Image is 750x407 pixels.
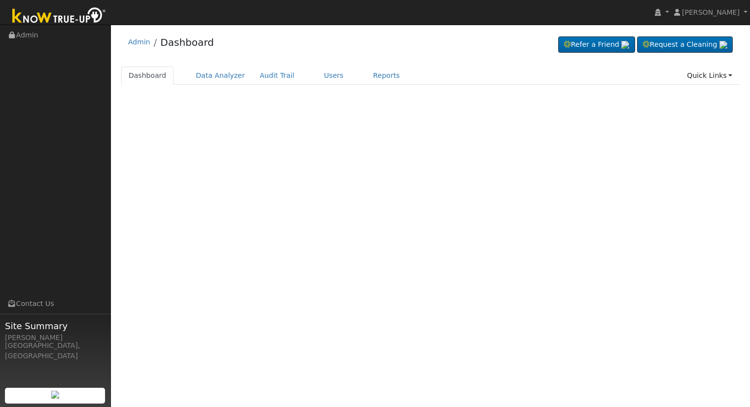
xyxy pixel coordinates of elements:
a: Audit Trail [252,67,302,85]
a: Dashboard [160,36,214,48]
a: Request a Cleaning [637,36,733,53]
img: Know True-Up [7,5,111,28]
a: Admin [128,38,150,46]
a: Quick Links [679,67,740,85]
span: Site Summary [5,319,106,333]
span: [PERSON_NAME] [682,8,740,16]
a: Reports [366,67,407,85]
a: Dashboard [121,67,174,85]
a: Users [317,67,351,85]
a: Data Analyzer [188,67,252,85]
img: retrieve [51,391,59,399]
img: retrieve [719,41,727,49]
a: Refer a Friend [558,36,635,53]
img: retrieve [621,41,629,49]
div: [GEOGRAPHIC_DATA], [GEOGRAPHIC_DATA] [5,340,106,361]
div: [PERSON_NAME] [5,333,106,343]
